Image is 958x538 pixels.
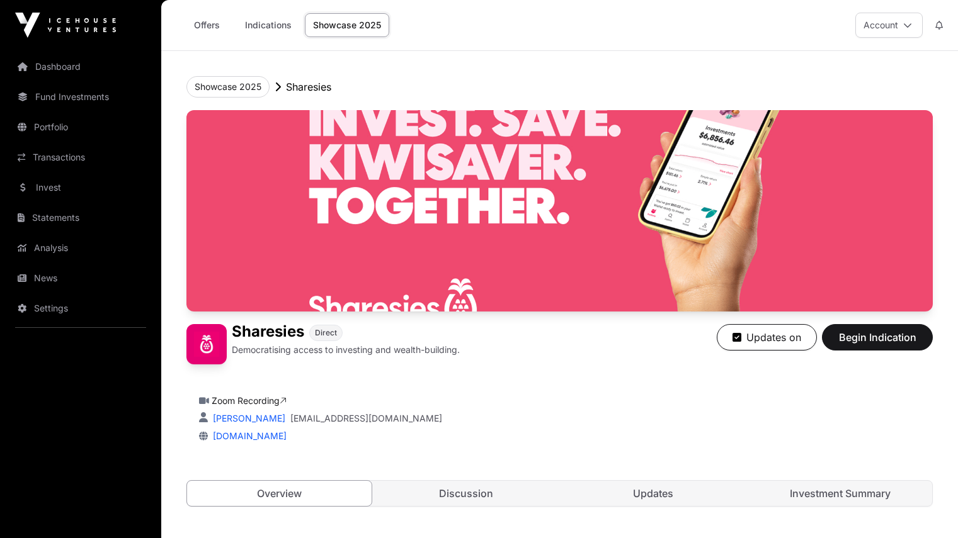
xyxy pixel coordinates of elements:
[290,412,442,425] a: [EMAIL_ADDRESS][DOMAIN_NAME]
[286,79,331,94] p: Sharesies
[10,83,151,111] a: Fund Investments
[822,324,933,350] button: Begin Indication
[855,13,923,38] button: Account
[210,413,285,423] a: [PERSON_NAME]
[305,13,389,37] a: Showcase 2025
[315,328,337,338] span: Direct
[10,174,151,201] a: Invest
[838,330,917,345] span: Begin Indication
[181,13,232,37] a: Offers
[232,324,304,341] h1: Sharesies
[186,110,933,311] img: Sharesies
[561,481,746,506] a: Updates
[186,76,270,98] button: Showcase 2025
[15,13,116,38] img: Icehouse Ventures Logo
[212,395,287,406] a: Zoom Recording
[237,13,300,37] a: Indications
[10,204,151,232] a: Statements
[374,481,559,506] a: Discussion
[10,234,151,262] a: Analysis
[822,337,933,349] a: Begin Indication
[717,324,817,350] button: Updates on
[10,264,151,292] a: News
[186,324,227,364] img: Sharesies
[10,143,151,171] a: Transactions
[208,430,287,441] a: [DOMAIN_NAME]
[232,344,460,356] p: Democratising access to investing and wealth-building.
[10,294,151,322] a: Settings
[10,113,151,141] a: Portfolio
[10,53,151,81] a: Dashboard
[186,480,372,507] a: Overview
[748,481,932,506] a: Investment Summary
[187,481,932,506] nav: Tabs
